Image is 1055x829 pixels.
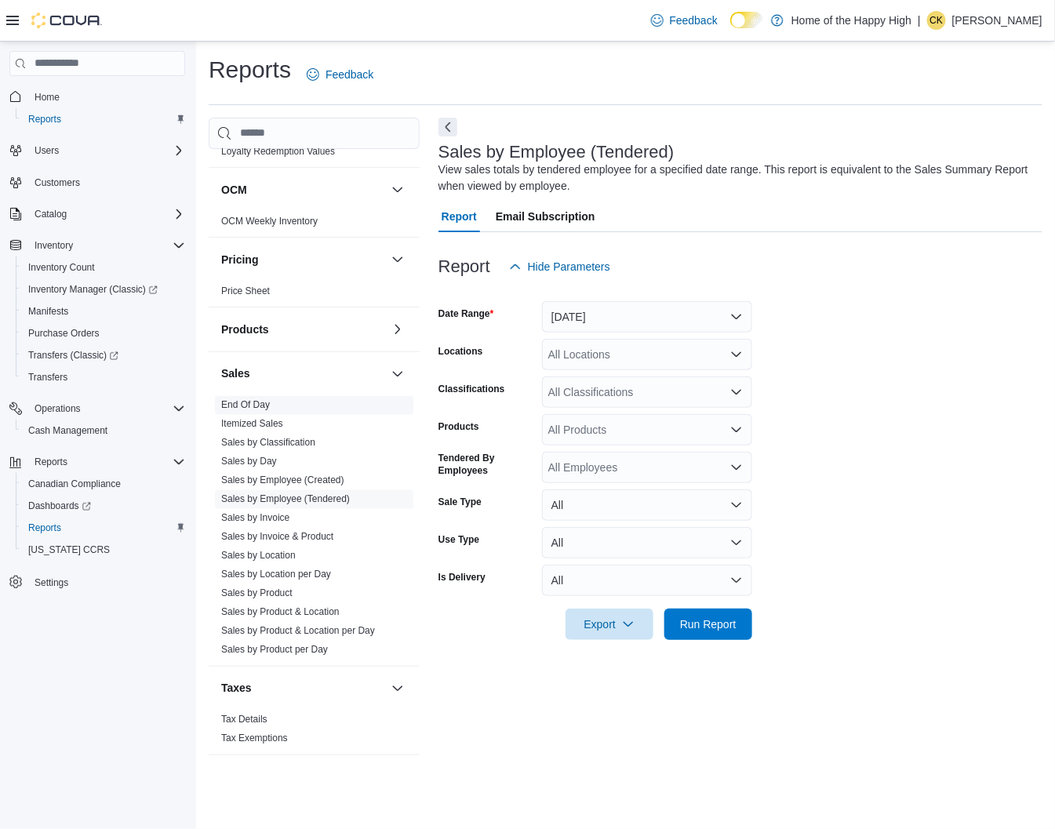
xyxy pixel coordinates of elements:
[221,285,270,297] span: Price Sheet
[22,302,75,321] a: Manifests
[438,345,483,358] label: Locations
[22,518,67,537] a: Reports
[438,452,536,477] label: Tendered By Employees
[22,110,185,129] span: Reports
[22,421,114,440] a: Cash Management
[221,215,318,227] span: OCM Weekly Inventory
[22,518,185,537] span: Reports
[28,305,68,318] span: Manifests
[35,239,73,252] span: Inventory
[16,420,191,442] button: Cash Management
[31,13,102,28] img: Cova
[221,475,344,486] a: Sales by Employee (Created)
[28,205,185,224] span: Catalog
[3,235,191,256] button: Inventory
[28,173,86,192] a: Customers
[730,424,743,436] button: Open list of options
[221,625,375,638] span: Sales by Product & Location per Day
[35,91,60,104] span: Home
[221,607,340,618] a: Sales by Product & Location
[388,250,407,269] button: Pricing
[221,569,331,581] span: Sales by Location per Day
[16,539,191,561] button: [US_STATE] CCRS
[16,278,191,300] a: Inventory Manager (Classic)
[221,456,277,468] span: Sales by Day
[918,11,921,30] p: |
[221,733,288,744] a: Tax Exemptions
[22,474,127,493] a: Canadian Compliance
[438,162,1035,195] div: View sales totals by tendered employee for a specified date range. This report is equivalent to t...
[438,307,494,320] label: Date Range
[438,383,505,395] label: Classifications
[209,54,291,85] h1: Reports
[16,108,191,130] button: Reports
[221,252,385,267] button: Pricing
[3,203,191,225] button: Catalog
[221,146,335,157] a: Loyalty Redemption Values
[16,366,191,388] button: Transfers
[528,259,610,275] span: Hide Parameters
[221,532,333,543] a: Sales by Invoice & Product
[221,145,335,158] span: Loyalty Redemption Values
[388,679,407,698] button: Taxes
[221,550,296,562] span: Sales by Location
[22,540,116,559] a: [US_STATE] CCRS
[730,386,743,398] button: Open list of options
[28,500,91,512] span: Dashboards
[16,256,191,278] button: Inventory Count
[22,346,185,365] span: Transfers (Classic)
[3,451,191,473] button: Reports
[542,301,752,333] button: [DATE]
[930,11,944,30] span: CK
[16,517,191,539] button: Reports
[496,201,595,232] span: Email Subscription
[28,327,100,340] span: Purchase Orders
[503,251,617,282] button: Hide Parameters
[221,588,293,599] a: Sales by Product
[22,258,185,277] span: Inventory Count
[22,324,185,343] span: Purchase Orders
[221,714,267,725] a: Tax Details
[22,280,164,299] a: Inventory Manager (Classic)
[28,261,95,274] span: Inventory Count
[221,606,340,619] span: Sales by Product & Location
[791,11,911,30] p: Home of the Happy High
[438,571,486,584] label: Is Delivery
[730,28,731,29] span: Dark Mode
[221,733,288,745] span: Tax Exemptions
[16,322,191,344] button: Purchase Orders
[9,79,185,634] nav: Complex example
[3,140,191,162] button: Users
[221,438,315,449] a: Sales by Classification
[221,456,277,467] a: Sales by Day
[221,681,385,696] button: Taxes
[28,522,61,534] span: Reports
[22,368,185,387] span: Transfers
[22,346,125,365] a: Transfers (Classic)
[22,474,185,493] span: Canadian Compliance
[221,531,333,544] span: Sales by Invoice & Product
[542,565,752,596] button: All
[209,711,420,754] div: Taxes
[28,205,73,224] button: Catalog
[22,280,185,299] span: Inventory Manager (Classic)
[28,478,121,490] span: Canadian Compliance
[221,644,328,656] span: Sales by Product per Day
[28,236,79,255] button: Inventory
[209,396,420,666] div: Sales
[326,67,373,82] span: Feedback
[22,421,185,440] span: Cash Management
[566,609,653,640] button: Export
[16,300,191,322] button: Manifests
[3,85,191,108] button: Home
[670,13,718,28] span: Feedback
[28,113,61,125] span: Reports
[16,344,191,366] a: Transfers (Classic)
[3,570,191,593] button: Settings
[22,540,185,559] span: Washington CCRS
[221,512,289,525] span: Sales by Invoice
[35,576,68,589] span: Settings
[221,474,344,487] span: Sales by Employee (Created)
[35,144,59,157] span: Users
[28,399,185,418] span: Operations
